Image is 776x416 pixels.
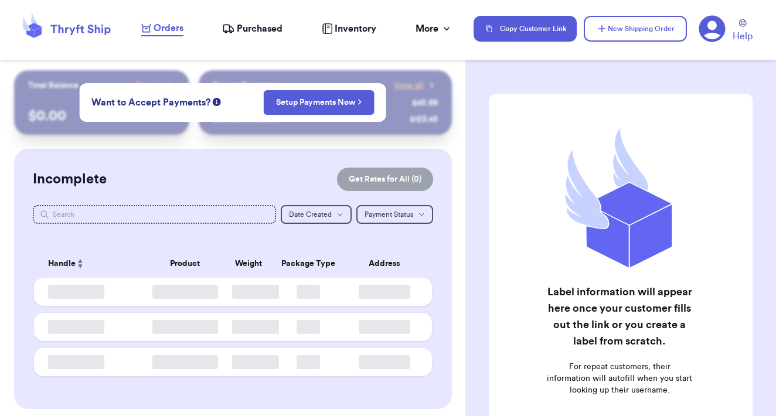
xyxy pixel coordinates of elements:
button: Copy Customer Link [474,16,577,42]
span: View all [394,80,424,91]
th: Address [344,250,431,278]
h2: Label information will appear here once your customer fills out the link or you create a label fr... [547,284,692,349]
th: Product [145,250,225,278]
button: Date Created [281,205,352,224]
span: Payment Status [365,211,413,218]
span: Inventory [335,22,376,36]
p: For repeat customers, their information will autofill when you start looking up their username. [547,361,692,396]
input: Search [33,205,276,224]
span: Help [733,29,753,43]
p: Recent Payments [213,80,278,91]
span: Orders [154,21,183,35]
span: Payout [136,80,161,91]
span: Date Created [289,211,332,218]
div: $ 123.45 [410,114,438,125]
th: Weight [225,250,273,278]
div: $ 45.99 [412,97,438,109]
a: Orders [141,21,183,36]
a: Inventory [322,22,376,36]
span: Handle [48,258,76,270]
span: Want to Accept Payments? [91,96,210,110]
p: $ 0.00 [28,107,175,125]
span: Purchased [237,22,283,36]
button: Get Rates for All (0) [337,168,433,191]
a: View all [394,80,438,91]
div: More [416,22,452,36]
a: Help [733,19,753,43]
button: Setup Payments Now [264,90,375,115]
th: Package Type [273,250,344,278]
h2: Incomplete [33,170,107,189]
a: Payout [136,80,175,91]
a: Purchased [222,22,283,36]
button: Sort ascending [76,257,85,271]
button: New Shipping Order [584,16,687,42]
p: Total Balance [28,80,79,91]
button: Payment Status [356,205,433,224]
a: Setup Payments Now [276,97,362,108]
